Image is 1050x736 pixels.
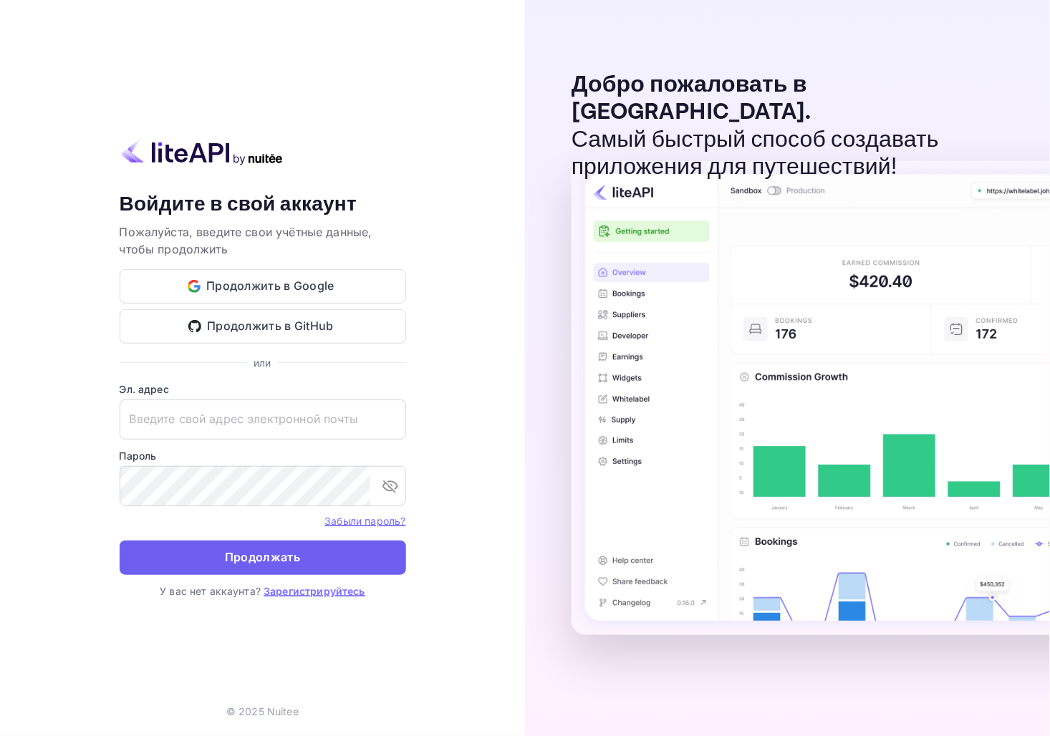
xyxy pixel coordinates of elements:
[120,309,406,344] button: Продолжить в GitHub
[120,225,372,256] ya-tr-span: Пожалуйста, введите свои учётные данные, чтобы продолжить
[160,585,261,597] ya-tr-span: У вас нет аккаунта?
[264,585,365,597] a: Зарегистрируйтесь
[324,515,405,527] ya-tr-span: Забыли пароль?
[376,472,405,500] button: переключить видимость пароля
[120,191,357,218] ya-tr-span: Войдите в свой аккаунт
[225,548,300,567] ya-tr-span: Продолжать
[120,269,406,304] button: Продолжить в Google
[120,400,406,440] input: Введите свой адрес электронной почты
[572,125,939,182] ya-tr-span: Самый быстрый способ создавать приложения для путешествий!
[206,276,334,296] ya-tr-span: Продолжить в Google
[226,705,299,717] ya-tr-span: © 2025 Nuitee
[120,541,406,575] button: Продолжать
[120,137,284,165] img: liteapi
[207,316,334,336] ya-tr-span: Продолжить в GitHub
[254,357,271,369] ya-tr-span: или
[120,383,169,395] ya-tr-span: Эл. адрес
[572,70,811,127] ya-tr-span: Добро пожаловать в [GEOGRAPHIC_DATA].
[120,450,157,462] ya-tr-span: Пароль
[324,513,405,528] a: Забыли пароль?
